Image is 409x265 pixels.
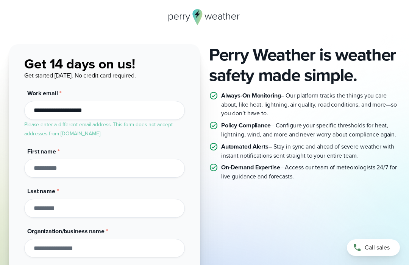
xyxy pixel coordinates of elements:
strong: Policy Compliance [221,121,271,130]
span: Organization/business name [27,227,105,236]
h2: Perry Weather is weather safety made simple. [209,44,400,85]
span: Last name [27,187,55,195]
span: Call sales [365,243,390,252]
strong: On-Demand Expertise [221,163,280,172]
span: Get started [DATE]. No credit card required. [24,71,136,80]
p: – Configure your specific thresholds for heat, lightning, wind, and more and never worry about co... [221,121,400,139]
span: First name [27,147,56,156]
a: Call sales [347,239,400,256]
p: – Stay in sync and ahead of severe weather with instant notifications sent straight to your entir... [221,142,400,160]
p: – Our platform tracks the things you care about, like heat, lightning, air quality, road conditio... [221,91,400,118]
strong: Always-On Monitoring [221,91,281,100]
label: Please enter a different email address. This form does not accept addresses from [DOMAIN_NAME]. [24,121,172,137]
p: – Access our team of meteorologists 24/7 for live guidance and forecasts. [221,163,400,181]
strong: Automated Alerts [221,142,269,151]
span: Get 14 days on us! [24,54,135,74]
span: Work email [27,89,58,98]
